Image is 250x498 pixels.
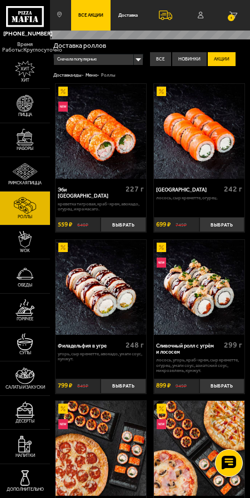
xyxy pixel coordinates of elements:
[53,72,84,78] a: Доставка еды-
[224,340,242,350] span: 299 г
[7,487,44,492] span: Дополнительно
[101,379,146,394] button: Выбрать
[58,202,144,212] p: креветка тигровая, краб-крем, авокадо, огурец, икра масаго.
[101,217,146,232] button: Выбрать
[199,217,245,232] button: Выбрать
[58,222,72,228] span: 559 ₽
[58,87,68,97] img: Акционный
[154,240,244,335] a: АкционныйНовинкаСливочный ролл с угрём и лососем
[157,258,167,268] img: Новинка
[157,404,167,414] img: Акционный
[156,195,242,200] p: лосось, Сыр креметте, огурец.
[154,84,244,179] img: Филадельфия
[18,283,32,288] span: Обеды
[228,14,234,21] small: 4
[156,222,171,228] span: 699 ₽
[50,31,250,39] div: ;
[58,187,123,199] div: Эби [GEOGRAPHIC_DATA]
[150,52,171,66] label: Все
[101,72,116,78] div: Роллы
[57,53,97,66] span: Сначала популярные
[58,243,68,253] img: Акционный
[17,147,33,151] span: Наборы
[20,249,30,253] span: WOK
[156,343,221,355] div: Сливочный ролл с угрём и лососем
[18,113,32,117] span: Пицца
[17,317,33,321] span: Горячее
[21,78,29,83] span: Хит
[56,401,146,496] img: Джекпот
[56,84,146,179] img: Эби Калифорния
[154,240,244,335] img: Сливочный ролл с угрём и лососем
[19,351,31,355] span: Супы
[157,419,167,429] img: Новинка
[126,184,144,194] span: 227 г
[6,385,45,390] span: Салаты и закуски
[156,187,221,193] div: [GEOGRAPHIC_DATA]
[118,13,138,17] span: Доставка
[224,184,242,194] span: 242 г
[157,243,167,253] img: Акционный
[56,240,146,335] a: АкционныйФиладельфия в угре
[53,43,246,49] h1: Доставка роллов
[56,84,146,179] a: АкционныйНовинкаЭби Калифорния
[154,401,244,496] img: Всё включено
[86,72,99,78] a: Меню-
[126,340,144,350] span: 248 г
[156,358,242,373] p: лосось, угорь, краб-крем, Сыр креметте, огурец, унаги соус, азиатский соус, микрозелень, кунжут.
[156,383,171,389] span: 899 ₽
[58,404,68,414] img: Акционный
[58,383,72,389] span: 799 ₽
[157,87,167,97] img: Акционный
[78,13,103,17] span: Все Акции
[16,419,34,424] span: Десерты
[199,379,245,394] button: Выбрать
[176,383,187,389] s: 949 ₽
[154,84,244,179] a: АкционныйФиладельфия
[16,454,35,458] span: Напитки
[77,222,88,228] s: 640 ₽
[58,419,68,429] img: Новинка
[58,351,144,362] p: угорь, Сыр креметте, авокадо, унаги соус, кунжут.
[56,401,146,496] a: АкционныйНовинкаДжекпот
[154,401,244,496] a: АкционныйНовинкаВсё включено
[18,215,32,219] span: Роллы
[172,52,207,66] label: Новинки
[8,181,42,185] span: Римская пицца
[56,240,146,335] img: Филадельфия в угре
[58,102,68,112] img: Новинка
[208,52,236,66] label: Акции
[58,343,123,349] div: Филадельфия в угре
[77,383,88,389] s: 849 ₽
[176,222,187,228] s: 749 ₽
